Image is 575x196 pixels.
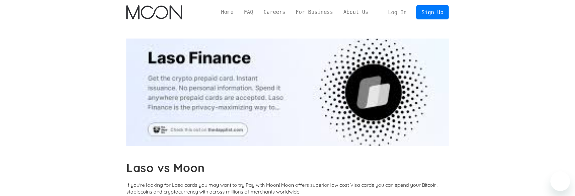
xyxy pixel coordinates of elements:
[126,161,205,175] b: Laso vs Moon
[126,182,449,195] p: If you're looking for Laso cards you may want to try Pay with Moon! Moon offers superior low cost...
[126,5,182,19] a: home
[258,8,290,16] a: Careers
[291,8,338,16] a: For Business
[416,5,448,19] a: Sign Up
[126,5,182,19] img: Moon Logo
[239,8,258,16] a: FAQ
[338,8,374,16] a: About Us
[383,6,412,19] a: Log In
[550,171,570,191] iframe: Button to launch messaging window
[216,8,239,16] a: Home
